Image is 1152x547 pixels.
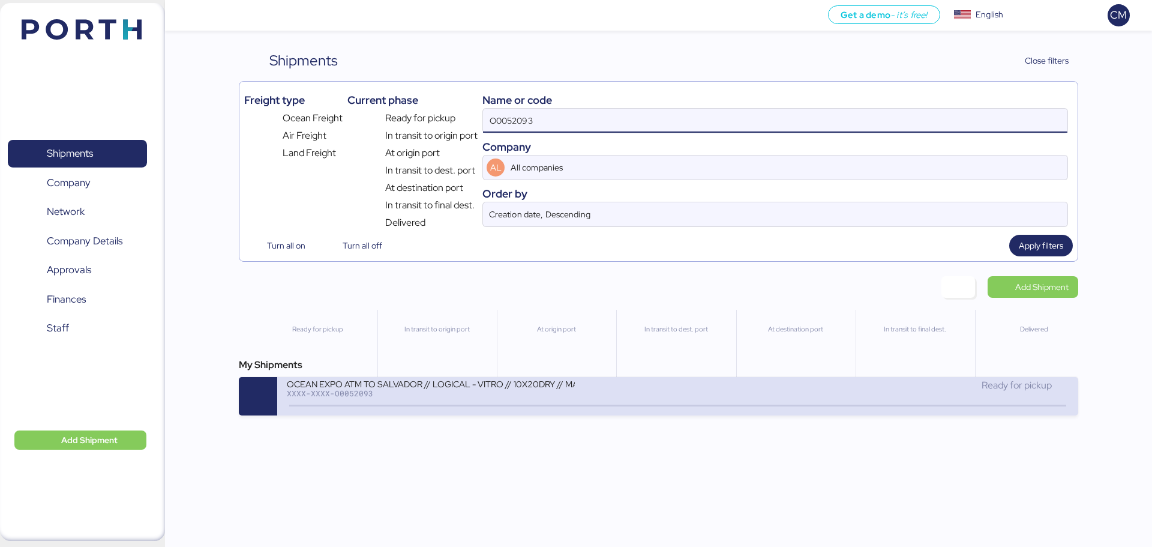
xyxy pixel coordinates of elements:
a: Shipments [8,140,147,168]
a: Finances [8,285,147,313]
button: Add Shipment [14,431,146,450]
div: English [976,8,1003,21]
span: In transit to dest. port [385,163,475,178]
span: In transit to final dest. [385,198,475,213]
button: Turn all off [320,235,392,256]
span: Shipments [47,145,93,162]
span: Add Shipment [1015,280,1069,294]
div: Company [482,139,1068,155]
div: My Shipments [239,358,1078,372]
span: Ready for pickup [385,111,455,125]
span: Finances [47,291,86,308]
div: Shipments [269,50,338,71]
div: Order by [482,186,1068,202]
div: At destination port [742,324,850,334]
div: In transit to dest. port [622,324,730,334]
span: Delivered [385,216,425,230]
span: Approvals [47,261,91,279]
div: In transit to origin port [383,324,491,334]
span: Ocean Freight [283,111,343,125]
div: At origin port [502,324,611,334]
a: Company Details [8,227,147,255]
button: Menu [172,5,193,26]
input: AL [508,156,1033,180]
div: Current phase [347,92,478,108]
span: Ready for pickup [982,379,1052,391]
div: XXXX-XXXX-O0052093 [287,389,575,397]
a: Company [8,169,147,196]
span: Apply filters [1019,238,1063,253]
button: Close filters [1000,50,1078,71]
div: OCEAN EXPO ATM TO SALVADOR // LOGICAL - VITRO // 10X20DRY // MAERKS [DATE] [287,378,575,388]
span: Company [47,174,91,192]
span: Staff [47,319,69,337]
span: CM [1110,7,1127,23]
span: In transit to origin port [385,128,478,143]
div: Ready for pickup [263,324,372,334]
span: At destination port [385,181,463,195]
a: Approvals [8,256,147,284]
button: Apply filters [1009,235,1073,256]
a: Add Shipment [988,276,1078,298]
span: Company Details [47,232,122,250]
span: Turn all on [267,238,305,253]
span: AL [490,161,502,174]
div: In transit to final dest. [861,324,970,334]
div: Delivered [980,324,1089,334]
button: Turn all on [244,235,315,256]
span: Land Freight [283,146,336,160]
span: Turn all off [343,238,382,253]
div: Name or code [482,92,1068,108]
span: Add Shipment [61,433,118,447]
a: Staff [8,315,147,342]
span: Air Freight [283,128,326,143]
a: Network [8,198,147,226]
span: Close filters [1025,53,1069,68]
span: Network [47,203,85,220]
div: Freight type [244,92,342,108]
span: At origin port [385,146,440,160]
